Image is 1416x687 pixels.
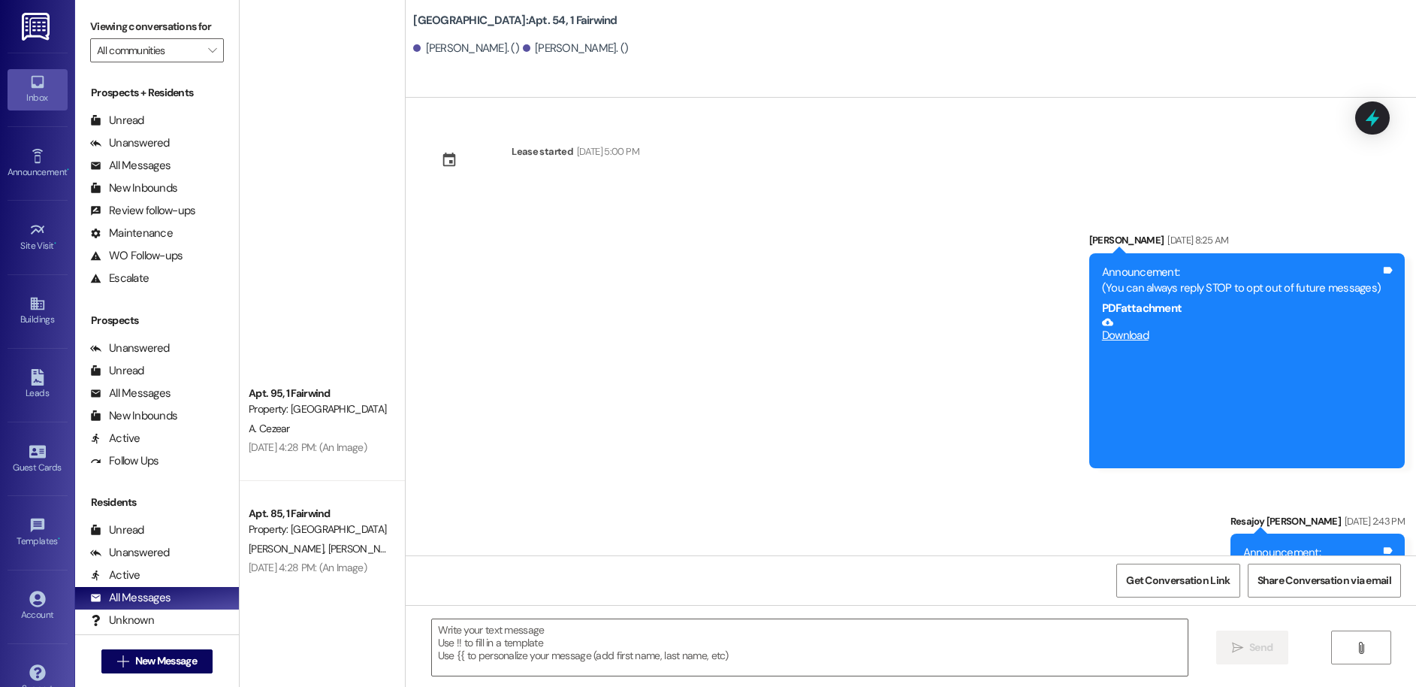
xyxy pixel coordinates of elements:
div: Unknown [90,613,154,628]
a: Inbox [8,69,68,110]
div: Unanswered [90,340,170,356]
div: [DATE] 8:25 AM [1164,232,1228,248]
div: Resajoy [PERSON_NAME] [1230,513,1405,534]
i:  [1355,642,1366,654]
label: Viewing conversations for [90,15,224,38]
div: [DATE] 4:28 PM: (An Image) [249,440,367,454]
div: Unread [90,113,144,129]
span: • [58,534,60,544]
div: Active [90,431,140,446]
div: Lease started [512,144,573,159]
div: All Messages [90,158,171,174]
div: New Inbounds [90,180,177,196]
span: A. Cezear [249,422,290,435]
div: [PERSON_NAME] [1089,232,1405,253]
a: Templates • [8,513,68,553]
span: • [54,238,56,249]
div: Apt. 95, 1 Fairwind [249,386,388,401]
img: ResiDesk Logo [22,13,53,41]
button: Send [1216,631,1289,664]
button: New Message [101,649,213,673]
div: New Inbounds [90,408,177,424]
span: Share Conversation via email [1257,573,1391,589]
b: [GEOGRAPHIC_DATA]: Apt. 54, 1 Fairwind [413,13,617,29]
div: [PERSON_NAME]. () [413,41,519,56]
button: Get Conversation Link [1116,564,1239,598]
span: [PERSON_NAME] [249,542,328,555]
div: Maintenance [90,225,173,241]
div: [DATE] 4:28 PM: (An Image) [249,561,367,574]
div: Review follow-ups [90,203,195,219]
i:  [117,655,128,667]
div: Unread [90,363,144,379]
input: All communities [97,38,200,62]
div: [DATE] 2:43 PM [1341,513,1405,529]
a: Account [8,586,68,627]
div: All Messages [90,590,171,606]
div: Property: [GEOGRAPHIC_DATA] [249,401,388,417]
div: Unanswered [90,135,170,151]
span: • [67,165,69,175]
span: Send [1249,640,1273,655]
div: Follow Ups [90,453,159,469]
span: Get Conversation Link [1126,573,1230,589]
div: Announcement: (You can always reply STOP to opt out of future messages) [1102,265,1381,297]
a: Guest Cards [8,439,68,480]
div: Active [90,567,140,583]
a: Download [1102,316,1381,343]
a: Leads [8,365,68,405]
i:  [208,44,216,56]
div: Announcement: [1243,545,1356,561]
div: Prospects + Residents [75,85,239,101]
div: WO Follow-ups [90,248,183,264]
b: PDF attachment [1102,301,1182,316]
a: Site Visit • [8,217,68,258]
div: [PERSON_NAME]. () [523,41,629,56]
i:  [1232,642,1243,654]
div: [DATE] 5:00 PM [573,144,639,159]
span: [PERSON_NAME] [328,542,403,555]
div: All Messages [90,386,171,401]
div: Property: [GEOGRAPHIC_DATA] [249,522,388,537]
div: Unanswered [90,545,170,561]
a: Buildings [8,291,68,331]
span: New Message [135,653,197,669]
div: Escalate [90,271,149,286]
iframe: Download https://res.cloudinary.com/residesk/image/upload/v1714490499/rs3j9ibuxyio32mdnvtx.pdf [1102,344,1327,457]
div: Prospects [75,313,239,328]
div: Unread [90,522,144,538]
button: Share Conversation via email [1248,564,1401,598]
div: Residents [75,495,239,510]
div: Apt. 85, 1 Fairwind [249,506,388,522]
